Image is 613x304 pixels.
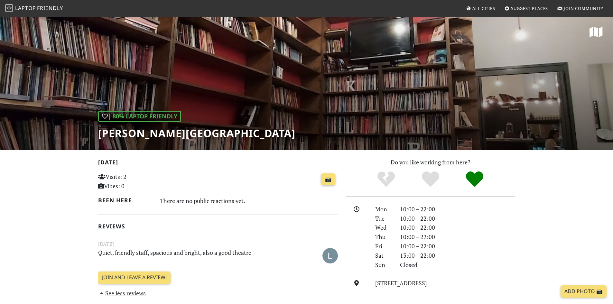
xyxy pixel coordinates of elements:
div: | 80% Laptop Friendly [98,111,181,122]
a: See less reviews [98,289,146,297]
a: [STREET_ADDRESS] [375,279,427,287]
div: Sun [371,260,396,270]
p: Do you like working from here? [346,158,515,167]
img: LaptopFriendly [5,4,13,12]
div: Wed [371,223,396,232]
div: Closed [396,260,519,270]
img: 3089-linde.jpg [322,248,338,263]
div: 10:00 – 22:00 [396,242,519,251]
a: All Cities [463,3,498,14]
small: [DATE] [94,240,342,248]
div: Fri [371,242,396,251]
h2: [DATE] [98,159,338,168]
span: All Cities [472,5,495,11]
div: Thu [371,232,396,242]
a: Add Photo 📸 [561,285,607,298]
div: Mon [371,205,396,214]
h2: Reviews [98,223,338,230]
a: Join Community [555,3,606,14]
span: Laptop [15,5,36,12]
div: Yes [408,170,453,188]
div: 10:00 – 22:00 [396,223,519,232]
div: 13:00 – 22:00 [396,251,519,260]
span: Join Community [564,5,603,11]
a: LaptopFriendly LaptopFriendly [5,3,63,14]
h2: Been here [98,197,153,204]
span: Linde Stael [322,251,338,259]
div: No [364,170,408,188]
p: Visits: 2 Vibes: 0 [98,172,173,191]
p: Quiet, friendly staff, spacious and bright, also a good theatre [94,248,301,263]
div: Tue [371,214,396,223]
div: 10:00 – 22:00 [396,214,519,223]
div: Sat [371,251,396,260]
div: Definitely! [452,170,497,188]
a: Join and leave a review! [98,272,171,284]
div: 10:00 – 22:00 [396,232,519,242]
a: 📸 [321,173,335,186]
a: Suggest Places [502,3,551,14]
span: Friendly [37,5,63,12]
div: 10:00 – 22:00 [396,205,519,214]
h1: [PERSON_NAME][GEOGRAPHIC_DATA] [98,127,295,139]
span: Suggest Places [511,5,548,11]
div: There are no public reactions yet. [160,196,338,206]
